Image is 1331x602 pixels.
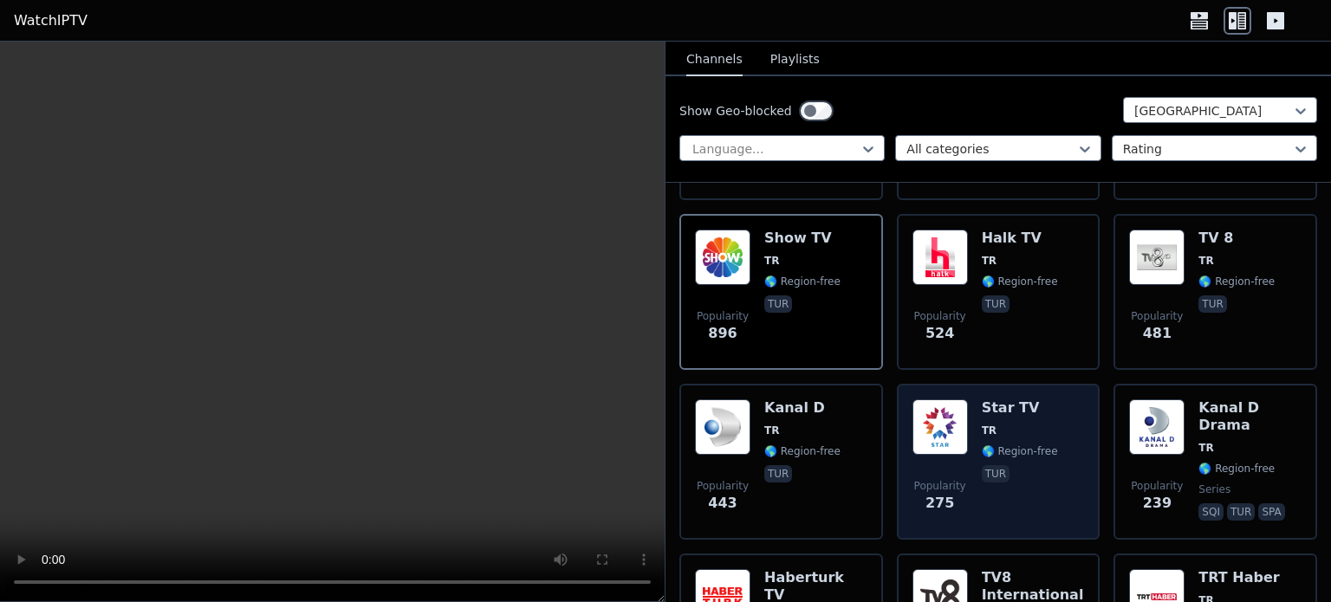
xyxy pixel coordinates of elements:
[982,295,1010,313] p: tur
[982,399,1058,417] h6: Star TV
[982,424,997,437] span: TR
[764,465,792,482] p: tur
[764,230,841,247] h6: Show TV
[1258,503,1284,521] p: spa
[1129,399,1185,455] img: Kanal D Drama
[982,444,1058,458] span: 🌎 Region-free
[764,254,779,268] span: TR
[679,102,792,120] label: Show Geo-blocked
[925,323,954,344] span: 524
[764,275,841,288] span: 🌎 Region-free
[1227,503,1255,521] p: tur
[764,444,841,458] span: 🌎 Region-free
[982,465,1010,482] p: tur
[697,479,749,493] span: Popularity
[982,230,1058,247] h6: Halk TV
[1131,479,1183,493] span: Popularity
[925,493,954,514] span: 275
[1143,493,1172,514] span: 239
[764,295,792,313] p: tur
[764,424,779,437] span: TR
[1143,323,1172,344] span: 481
[695,399,750,455] img: Kanal D
[1198,441,1213,455] span: TR
[695,230,750,285] img: Show TV
[1198,254,1213,268] span: TR
[914,479,966,493] span: Popularity
[1198,230,1275,247] h6: TV 8
[1129,230,1185,285] img: TV 8
[982,275,1058,288] span: 🌎 Region-free
[1198,275,1275,288] span: 🌎 Region-free
[1198,482,1230,496] span: series
[1198,295,1226,313] p: tur
[1198,569,1279,586] h6: TRT Haber
[1131,309,1183,323] span: Popularity
[982,254,997,268] span: TR
[14,10,88,31] a: WatchIPTV
[914,309,966,323] span: Popularity
[764,399,841,417] h6: Kanal D
[697,309,749,323] span: Popularity
[708,493,737,514] span: 443
[1198,399,1302,434] h6: Kanal D Drama
[708,323,737,344] span: 896
[1198,503,1224,521] p: sqi
[1198,462,1275,476] span: 🌎 Region-free
[686,43,743,76] button: Channels
[770,43,820,76] button: Playlists
[912,230,968,285] img: Halk TV
[912,399,968,455] img: Star TV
